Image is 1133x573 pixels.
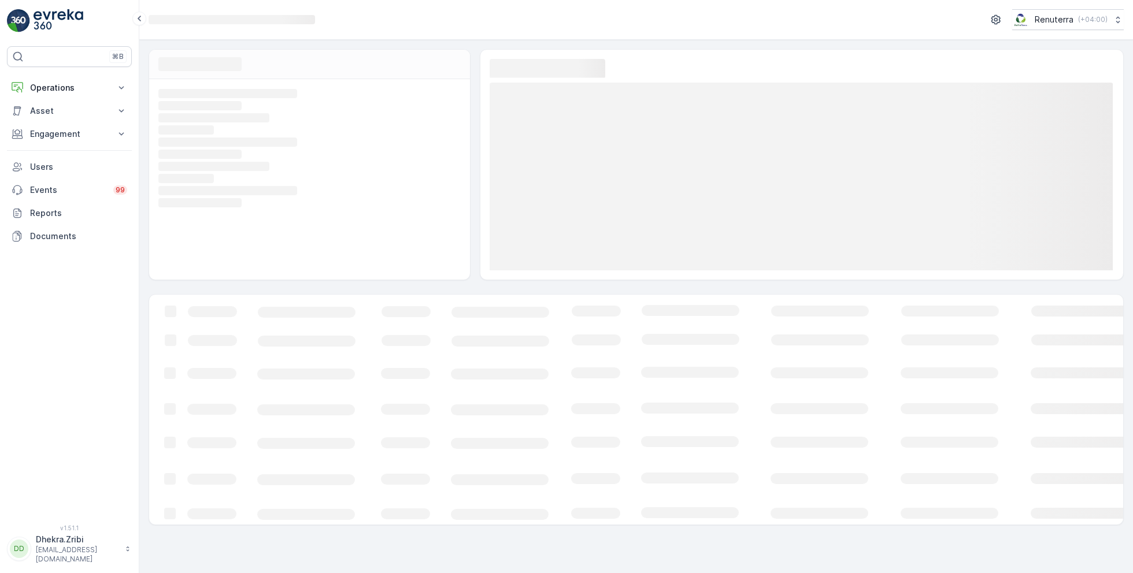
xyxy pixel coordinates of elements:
[7,178,132,202] a: Events99
[36,545,119,564] p: [EMAIL_ADDRESS][DOMAIN_NAME]
[112,52,124,61] p: ⌘B
[34,9,83,32] img: logo_light-DOdMpM7g.png
[10,539,28,558] div: DD
[116,185,125,195] p: 99
[7,9,30,32] img: logo
[30,230,127,242] p: Documents
[30,184,106,196] p: Events
[30,82,109,94] p: Operations
[7,524,132,531] span: v 1.51.1
[1078,15,1108,24] p: ( +04:00 )
[7,225,132,248] a: Documents
[30,105,109,117] p: Asset
[7,99,132,122] button: Asset
[30,128,109,140] p: Engagement
[1012,9,1124,30] button: Renuterra(+04:00)
[30,161,127,173] p: Users
[1012,13,1030,26] img: Screenshot_2024-07-26_at_13.33.01.png
[7,534,132,564] button: DDDhekra.Zribi[EMAIL_ADDRESS][DOMAIN_NAME]
[7,202,132,225] a: Reports
[36,534,119,545] p: Dhekra.Zribi
[7,155,132,178] a: Users
[30,207,127,219] p: Reports
[7,122,132,146] button: Engagement
[1035,14,1073,25] p: Renuterra
[7,76,132,99] button: Operations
